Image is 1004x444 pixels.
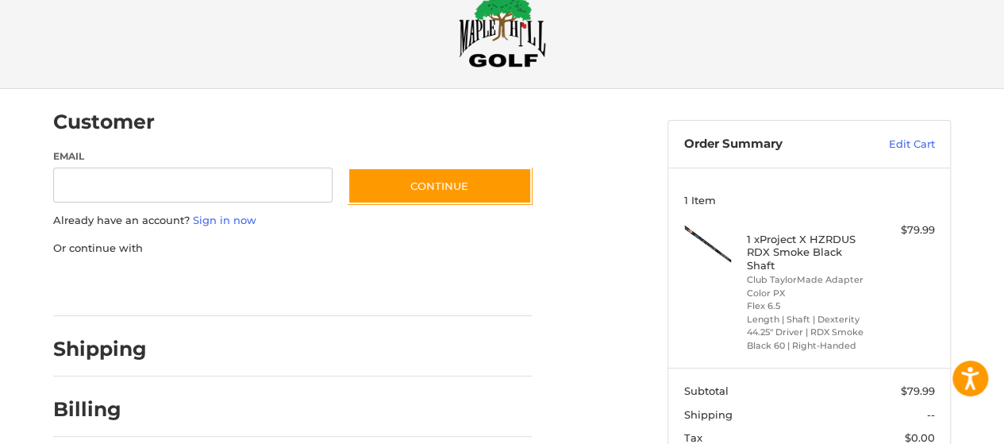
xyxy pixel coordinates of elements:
[684,137,855,153] h3: Order Summary
[317,272,437,300] iframe: PayPal-venmo
[684,431,702,444] span: Tax
[684,194,935,207] h3: 1 Item
[747,313,868,353] li: Length | Shaft | Dexterity 44.25" Driver | RDX Smoke Black 60 | Right-Handed
[684,408,733,421] span: Shipping
[747,299,868,313] li: Flex 6.5
[348,168,532,204] button: Continue
[684,384,729,397] span: Subtotal
[183,272,302,300] iframe: PayPal-paylater
[53,213,532,229] p: Already have an account?
[747,233,868,272] h4: 1 x Project X HZRDUS RDX Smoke Black Shaft
[901,384,935,397] span: $79.99
[53,110,155,134] h2: Customer
[747,287,868,300] li: Color PX
[855,137,935,153] a: Edit Cart
[53,397,146,422] h2: Billing
[53,337,147,361] h2: Shipping
[53,241,532,257] p: Or continue with
[747,273,868,287] li: Club TaylorMade Adapter
[872,222,935,238] div: $79.99
[873,401,1004,444] iframe: Google Customer Reviews
[53,149,333,164] label: Email
[193,214,256,226] a: Sign in now
[48,272,167,300] iframe: PayPal-paypal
